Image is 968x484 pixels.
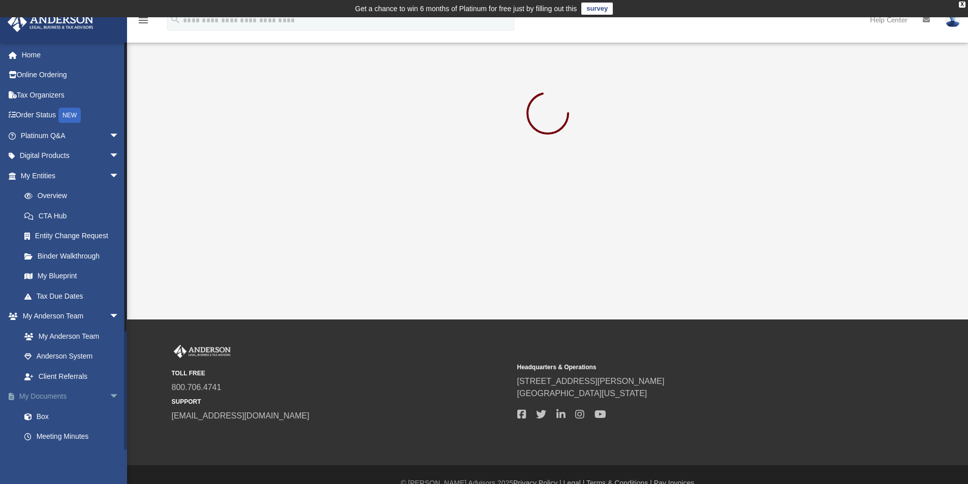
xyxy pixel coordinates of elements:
a: Digital Productsarrow_drop_down [7,146,135,166]
a: Forms Library [14,446,130,467]
a: [EMAIL_ADDRESS][DOMAIN_NAME] [172,411,309,420]
small: TOLL FREE [172,369,510,378]
a: Box [14,406,130,427]
a: Binder Walkthrough [14,246,135,266]
img: Anderson Advisors Platinum Portal [5,12,97,32]
a: Order StatusNEW [7,105,135,126]
a: My Entitiesarrow_drop_down [7,166,135,186]
span: arrow_drop_down [109,146,130,167]
small: SUPPORT [172,397,510,406]
a: Online Ordering [7,65,135,85]
a: Meeting Minutes [14,427,135,447]
i: menu [137,14,149,26]
a: menu [137,19,149,26]
a: My Anderson Teamarrow_drop_down [7,306,130,327]
i: search [170,14,181,25]
a: Entity Change Request [14,226,135,246]
a: My Anderson Team [14,326,124,346]
a: [GEOGRAPHIC_DATA][US_STATE] [517,389,647,398]
a: Platinum Q&Aarrow_drop_down [7,125,135,146]
div: Get a chance to win 6 months of Platinum for free just by filling out this [355,3,577,15]
a: 800.706.4741 [172,383,222,392]
span: arrow_drop_down [109,306,130,327]
a: survey [581,3,613,15]
span: arrow_drop_down [109,125,130,146]
a: Tax Organizers [7,85,135,105]
a: Home [7,45,135,65]
a: Client Referrals [14,366,130,386]
span: arrow_drop_down [109,386,130,407]
span: arrow_drop_down [109,166,130,186]
a: [STREET_ADDRESS][PERSON_NAME] [517,377,665,385]
small: Headquarters & Operations [517,363,856,372]
div: NEW [58,108,81,123]
a: Tax Due Dates [14,286,135,306]
a: My Documentsarrow_drop_down [7,386,135,407]
a: My Blueprint [14,266,130,286]
a: CTA Hub [14,206,135,226]
a: Overview [14,186,135,206]
img: Anderson Advisors Platinum Portal [172,345,233,358]
div: close [959,2,965,8]
a: Anderson System [14,346,130,367]
img: User Pic [945,13,960,27]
